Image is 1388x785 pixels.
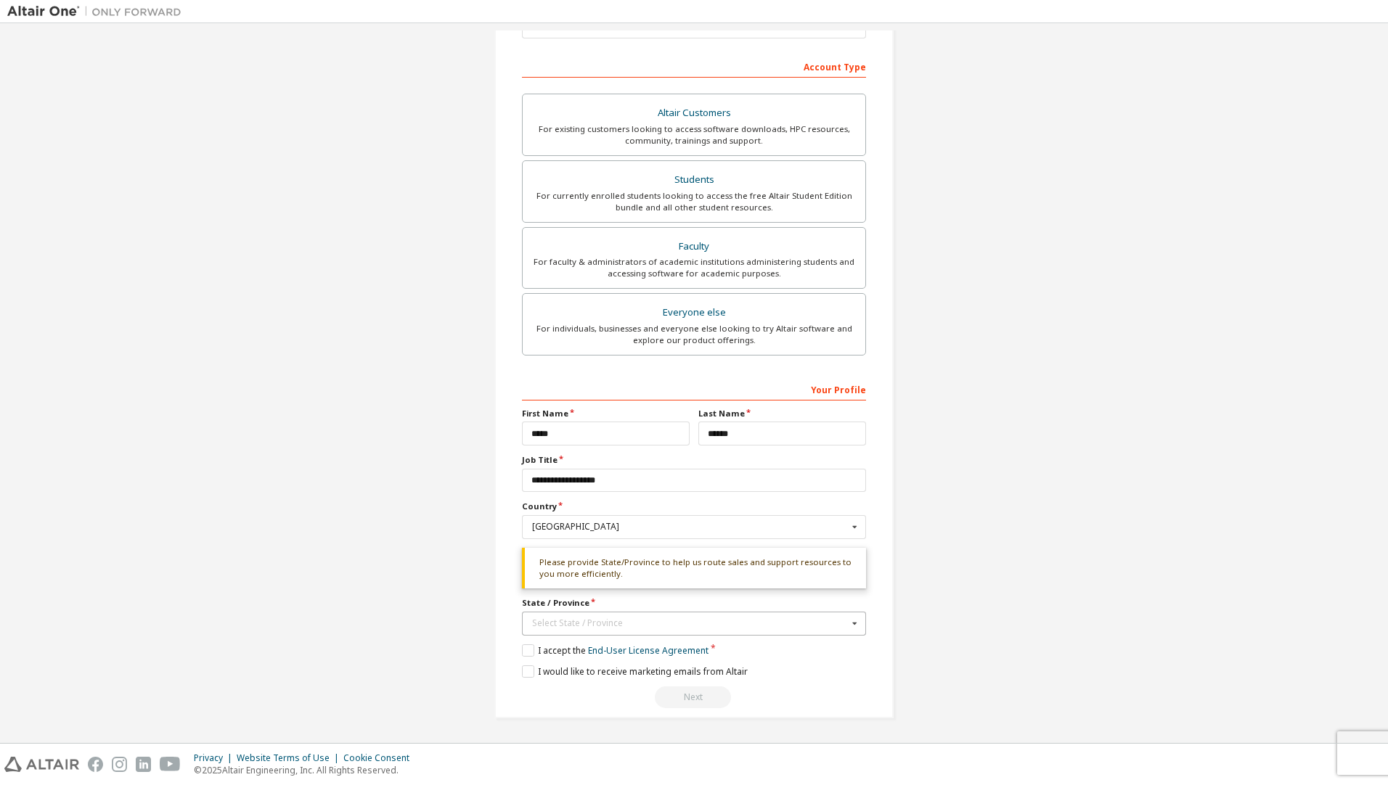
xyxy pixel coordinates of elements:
div: Privacy [194,752,237,764]
div: Select State / Province [532,619,848,628]
a: End-User License Agreement [588,644,709,657]
div: [GEOGRAPHIC_DATA] [532,522,848,531]
label: Last Name [698,408,866,419]
div: Select your account type to continue [522,686,866,708]
img: Altair One [7,4,189,19]
label: I accept the [522,644,709,657]
div: Website Terms of Use [237,752,343,764]
img: youtube.svg [160,757,181,772]
div: Please provide State/Province to help us route sales and support resources to you more efficiently. [522,548,866,589]
div: Your Profile [522,377,866,400]
img: facebook.svg [88,757,103,772]
div: Altair Customers [531,103,857,123]
div: For currently enrolled students looking to access the free Altair Student Edition bundle and all ... [531,190,857,213]
label: Job Title [522,454,866,466]
div: For existing customers looking to access software downloads, HPC resources, community, trainings ... [531,123,857,147]
label: State / Province [522,597,866,609]
p: © 2025 Altair Engineering, Inc. All Rights Reserved. [194,764,418,776]
img: instagram.svg [112,757,127,772]
img: linkedin.svg [136,757,151,772]
div: Cookie Consent [343,752,418,764]
label: I would like to receive marketing emails from Altair [522,665,748,678]
div: Account Type [522,54,866,78]
label: Country [522,501,866,512]
div: For individuals, businesses and everyone else looking to try Altair software and explore our prod... [531,323,857,346]
div: Everyone else [531,303,857,323]
div: Students [531,170,857,190]
div: For faculty & administrators of academic institutions administering students and accessing softwa... [531,256,857,279]
div: Faculty [531,237,857,257]
img: altair_logo.svg [4,757,79,772]
label: First Name [522,408,690,419]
